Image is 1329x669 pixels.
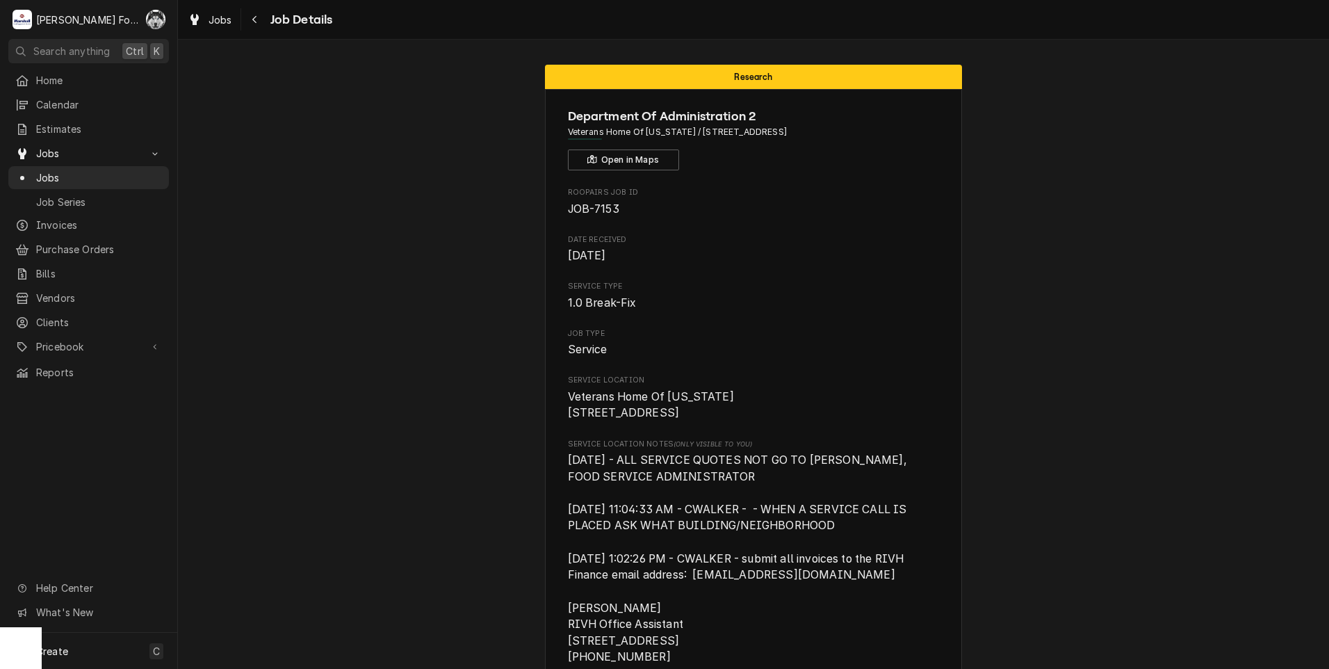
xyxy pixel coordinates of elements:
[36,13,138,27] div: [PERSON_NAME] Food Equipment Service
[568,107,940,126] span: Name
[13,10,32,29] div: Marshall Food Equipment Service's Avatar
[8,311,169,334] a: Clients
[8,191,169,213] a: Job Series
[568,202,619,216] span: JOB-7153
[568,187,940,217] div: Roopairs Job ID
[8,69,169,92] a: Home
[734,72,772,81] span: Research
[209,13,232,27] span: Jobs
[8,361,169,384] a: Reports
[568,281,940,292] span: Service Type
[568,281,940,311] div: Service Type
[36,97,162,112] span: Calendar
[568,390,734,420] span: Veterans Home Of [US_STATE] [STREET_ADDRESS]
[182,8,238,31] a: Jobs
[126,44,144,58] span: Ctrl
[568,234,940,264] div: Date Received
[568,107,940,170] div: Client Information
[568,295,940,312] span: Service Type
[674,440,752,448] span: (Only Visible to You)
[8,335,169,358] a: Go to Pricebook
[568,249,606,262] span: [DATE]
[36,266,162,281] span: Bills
[36,170,162,185] span: Jobs
[36,73,162,88] span: Home
[568,150,679,170] button: Open in Maps
[36,291,162,305] span: Vendors
[8,262,169,285] a: Bills
[8,166,169,189] a: Jobs
[36,365,162,380] span: Reports
[8,142,169,165] a: Go to Jobs
[153,644,160,659] span: C
[8,238,169,261] a: Purchase Orders
[8,577,169,599] a: Go to Help Center
[568,187,940,198] span: Roopairs Job ID
[568,341,940,358] span: Job Type
[244,8,266,31] button: Navigate back
[568,328,940,358] div: Job Type
[545,65,962,89] div: Status
[146,10,165,29] div: Chris Murphy (103)'s Avatar
[8,39,169,63] button: Search anythingCtrlK
[568,126,940,138] span: Address
[266,10,333,29] span: Job Details
[8,118,169,140] a: Estimates
[36,645,68,657] span: Create
[13,10,32,29] div: M
[36,242,162,257] span: Purchase Orders
[568,234,940,245] span: Date Received
[568,439,940,450] span: Service Location Notes
[8,213,169,236] a: Invoices
[36,605,161,620] span: What's New
[568,343,608,356] span: Service
[36,195,162,209] span: Job Series
[568,248,940,264] span: Date Received
[8,93,169,116] a: Calendar
[36,315,162,330] span: Clients
[33,44,110,58] span: Search anything
[568,328,940,339] span: Job Type
[154,44,160,58] span: K
[568,296,637,309] span: 1.0 Break-Fix
[36,339,141,354] span: Pricebook
[568,389,940,421] span: Service Location
[568,375,940,386] span: Service Location
[568,201,940,218] span: Roopairs Job ID
[36,122,162,136] span: Estimates
[36,146,141,161] span: Jobs
[8,287,169,309] a: Vendors
[568,375,940,421] div: Service Location
[36,218,162,232] span: Invoices
[146,10,165,29] div: C(
[8,601,169,624] a: Go to What's New
[36,581,161,595] span: Help Center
